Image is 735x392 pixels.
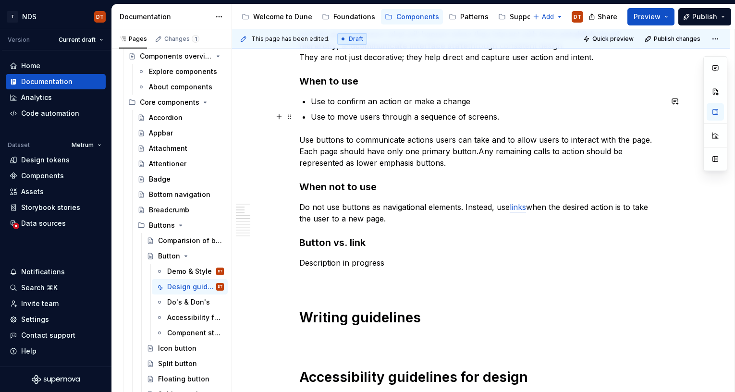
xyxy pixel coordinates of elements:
div: Design tokens [21,155,70,165]
a: Data sources [6,216,106,231]
a: Analytics [6,90,106,105]
a: Documentation [6,74,106,89]
a: Patterns [445,9,492,24]
div: Accordion [149,113,183,122]
div: Accessibility for engineers [167,313,222,322]
a: Appbar [134,125,228,141]
span: 1 [192,35,199,43]
p: Use to confirm an action or make a change [311,96,662,107]
div: Breadcrumb [149,205,189,215]
div: Floating button [158,374,209,384]
span: Draft [349,35,363,43]
p: Description in progress [299,257,662,269]
a: Accordion [134,110,228,125]
a: Icon button [143,341,228,356]
span: Add [542,13,554,21]
a: Split button [143,356,228,371]
div: Badge [149,174,171,184]
span: Publish [692,12,717,22]
div: Icon button [158,343,196,353]
div: Help [21,346,37,356]
span: Current draft [59,36,96,44]
div: Support [510,12,536,22]
a: Attachment [134,141,228,156]
div: Documentation [21,77,73,86]
button: TNDSDT [2,6,110,27]
div: Data sources [21,219,66,228]
a: Design tokens [6,152,106,168]
div: Buttons [149,220,175,230]
div: Contact support [21,331,75,340]
div: Bottom navigation [149,190,210,199]
a: About components [134,79,228,95]
div: Comparision of buttons [158,236,222,245]
div: Pages [119,35,147,43]
div: Notifications [21,267,65,277]
a: Breadcrumb [134,202,228,218]
span: Publish changes [654,35,700,43]
div: Changes [164,35,199,43]
span: Metrum [72,141,94,149]
a: Components [6,168,106,184]
div: Version [8,36,30,44]
div: Settings [21,315,49,324]
div: Attentioner [149,159,186,169]
div: Patterns [460,12,489,22]
button: Preview [627,8,674,25]
div: Page tree [238,7,528,26]
div: Do's & Don's [167,297,210,307]
div: DT [574,13,581,21]
span: This page has been edited. [251,35,330,43]
div: About components [149,82,212,92]
div: Buttons [134,218,228,233]
h1: Accessibility guidelines for design [299,368,662,386]
button: Current draft [54,33,108,47]
div: Core components [124,95,228,110]
a: Component status [152,325,228,341]
button: Metrum [67,138,106,152]
div: Analytics [21,93,52,102]
div: Home [21,61,40,71]
button: Quick preview [580,32,638,46]
div: Welcome to Dune [253,12,312,22]
button: Share [584,8,624,25]
a: Home [6,58,106,73]
div: Design guidelines [167,282,214,292]
svg: Supernova Logo [32,375,80,384]
a: links [510,202,526,212]
p: Use to move users through a sequence of screens. [311,111,662,122]
p: Use buttons to communicate actions users can take and to allow users to interact with the page. E... [299,134,662,169]
a: Button [143,248,228,264]
a: Components overview [124,49,228,64]
button: Help [6,343,106,359]
div: Component status [167,328,222,338]
div: DT [218,267,222,276]
div: DT [96,13,104,21]
div: Invite team [21,299,59,308]
div: Attachment [149,144,187,153]
div: DT [218,282,222,292]
div: Explore components [149,67,217,76]
h3: When not to use [299,180,662,194]
button: Contact support [6,328,106,343]
a: Bottom navigation [134,187,228,202]
div: Search ⌘K [21,283,58,293]
div: Button [158,251,180,261]
a: Invite team [6,296,106,311]
div: Components [396,12,439,22]
a: Badge [134,171,228,187]
span: Share [598,12,617,22]
span: Preview [634,12,661,22]
div: Demo & Style [167,267,212,276]
div: Dataset [8,141,30,149]
div: Split button [158,359,197,368]
a: Storybook stories [6,200,106,215]
div: T [7,11,18,23]
div: NDS [22,12,37,22]
h3: When to use [299,74,662,88]
a: Welcome to Dune [238,9,316,24]
div: Appbar [149,128,173,138]
a: Floating button [143,371,228,387]
button: Add [530,10,566,24]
